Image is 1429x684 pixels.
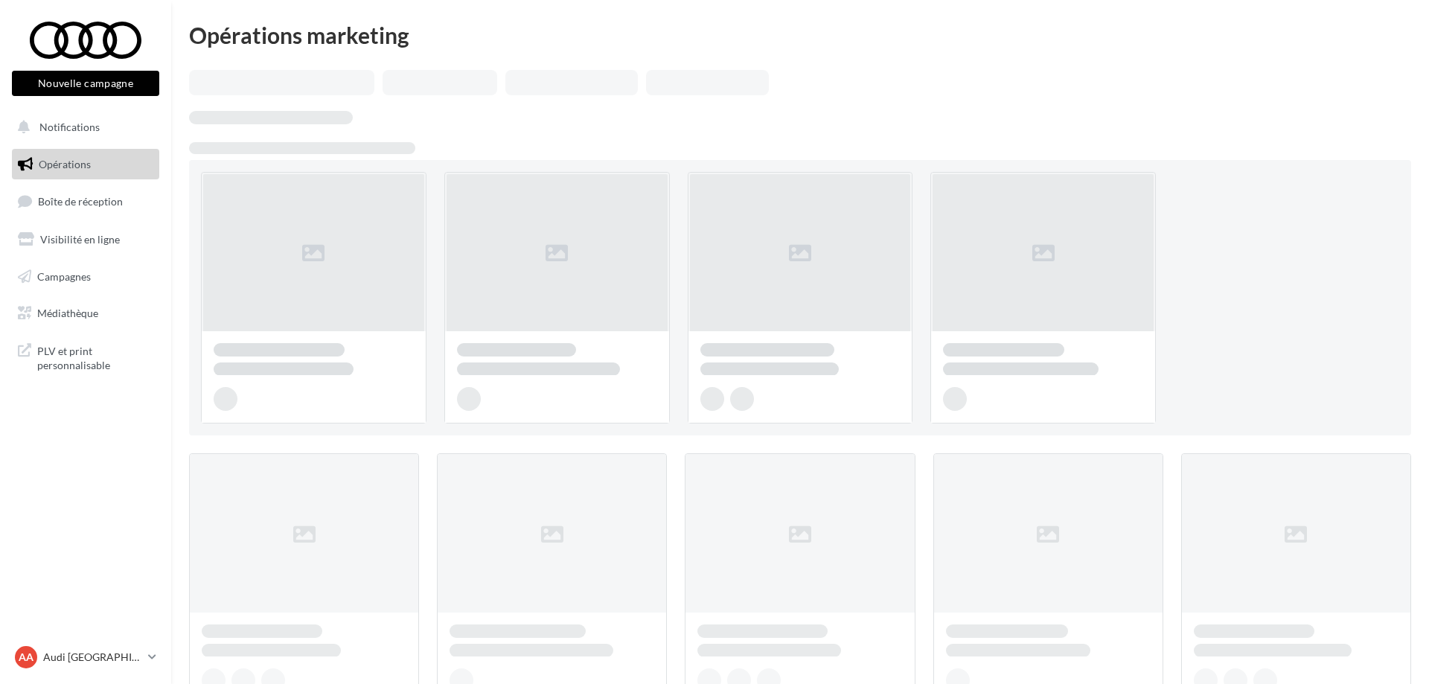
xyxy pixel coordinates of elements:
[43,650,142,665] p: Audi [GEOGRAPHIC_DATA]
[9,261,162,293] a: Campagnes
[12,71,159,96] button: Nouvelle campagne
[37,341,153,373] span: PLV et print personnalisable
[12,643,159,671] a: AA Audi [GEOGRAPHIC_DATA]
[37,269,91,282] span: Campagnes
[39,121,100,133] span: Notifications
[189,24,1411,46] div: Opérations marketing
[9,298,162,329] a: Médiathèque
[38,195,123,208] span: Boîte de réception
[9,149,162,180] a: Opérations
[9,335,162,379] a: PLV et print personnalisable
[37,307,98,319] span: Médiathèque
[9,224,162,255] a: Visibilité en ligne
[9,112,156,143] button: Notifications
[19,650,33,665] span: AA
[9,185,162,217] a: Boîte de réception
[39,158,91,170] span: Opérations
[40,233,120,246] span: Visibilité en ligne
